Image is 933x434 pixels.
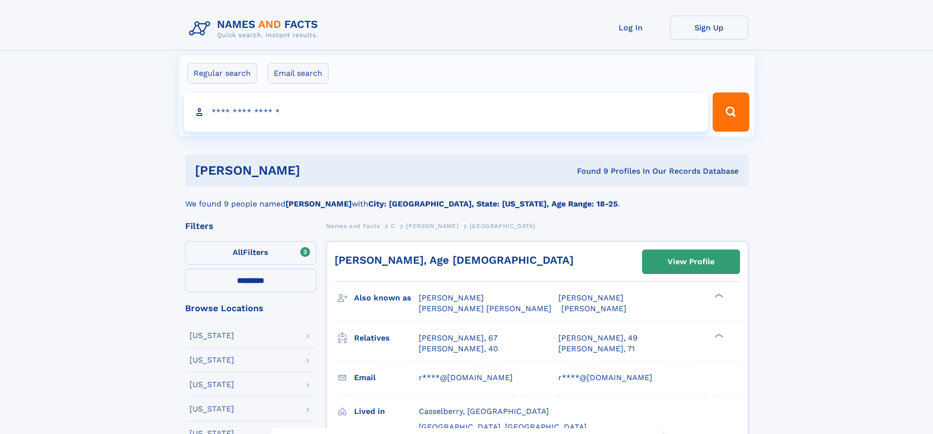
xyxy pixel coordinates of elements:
[354,369,419,386] h3: Email
[185,222,316,230] div: Filters
[643,250,740,274] a: View Profile
[184,92,709,132] input: search input
[391,223,395,229] span: C
[185,304,316,313] div: Browse Locations
[406,220,458,232] a: [PERSON_NAME]
[419,304,551,313] span: [PERSON_NAME] [PERSON_NAME]
[419,293,484,302] span: [PERSON_NAME]
[470,223,535,229] span: [GEOGRAPHIC_DATA]
[670,16,748,40] a: Sign Up
[190,405,234,413] div: [US_STATE]
[368,199,618,208] b: City: [GEOGRAPHIC_DATA], State: [US_STATE], Age Range: 18-25
[326,220,380,232] a: Names and Facts
[712,293,724,299] div: ❯
[286,199,352,208] b: [PERSON_NAME]
[190,356,234,364] div: [US_STATE]
[187,63,257,84] label: Regular search
[354,330,419,346] h3: Relatives
[713,92,749,132] button: Search Button
[419,422,587,432] span: [GEOGRAPHIC_DATA], [GEOGRAPHIC_DATA]
[391,220,395,232] a: C
[668,251,715,273] div: View Profile
[185,241,316,265] label: Filters
[558,333,638,343] a: [PERSON_NAME], 49
[592,16,670,40] a: Log In
[185,16,326,42] img: Logo Names and Facts
[438,166,739,177] div: Found 9 Profiles In Our Records Database
[419,407,549,416] span: Casselberry, [GEOGRAPHIC_DATA]
[354,403,419,420] h3: Lived in
[185,186,748,210] div: We found 9 people named with .
[558,343,635,354] a: [PERSON_NAME], 71
[195,164,439,177] h1: [PERSON_NAME]
[558,293,623,302] span: [PERSON_NAME]
[354,290,419,306] h3: Also known as
[419,333,498,343] a: [PERSON_NAME], 67
[406,223,458,229] span: [PERSON_NAME]
[190,332,234,340] div: [US_STATE]
[267,63,329,84] label: Email search
[419,343,498,354] a: [PERSON_NAME], 40
[233,248,243,257] span: All
[335,254,574,266] a: [PERSON_NAME], Age [DEMOGRAPHIC_DATA]
[561,304,626,313] span: [PERSON_NAME]
[712,332,724,339] div: ❯
[190,381,234,388] div: [US_STATE]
